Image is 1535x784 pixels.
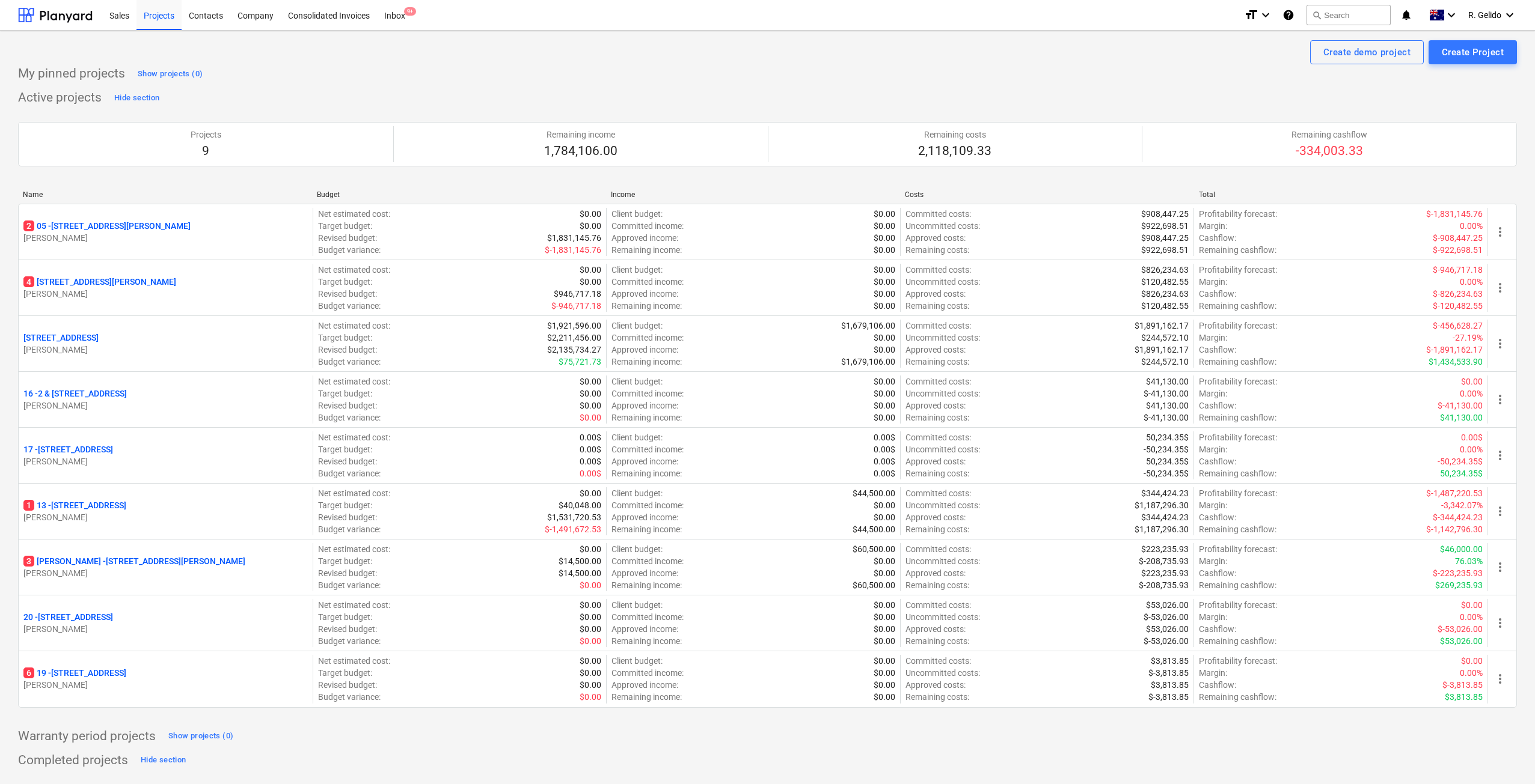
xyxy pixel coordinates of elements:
p: Remaining income : [611,356,682,368]
span: more_vert [1493,225,1507,239]
p: $908,447.25 [1141,208,1189,220]
p: Margin : [1199,387,1227,400]
p: $0.00 [874,220,895,232]
div: Budget [317,190,601,199]
p: Budget variance : [318,300,381,312]
div: Show projects (0) [168,729,233,743]
p: 05 - [STREET_ADDRESS][PERSON_NAME] [23,220,191,232]
p: [STREET_ADDRESS][PERSON_NAME] [23,276,176,288]
p: -3,342.07% [1441,499,1483,511]
p: [PERSON_NAME] [23,344,308,356]
p: Target budget : [318,499,372,511]
p: $2,135,734.27 [547,344,601,356]
p: 2,118,109.33 [918,143,991,160]
p: Cashflow : [1199,400,1236,412]
p: Remaining income : [611,467,682,479]
p: Committed costs : [905,320,971,332]
p: $0.00 [874,555,895,567]
p: Margin : [1199,499,1227,511]
div: Hide section [141,753,186,767]
p: $0.00 [874,264,895,276]
p: $-946,717.18 [1433,264,1483,276]
p: $1,187,296.30 [1135,499,1189,511]
p: $0.00 [580,375,601,387]
i: keyboard_arrow_down [1444,8,1459,22]
p: Cashflow : [1199,567,1236,579]
p: Target budget : [318,276,372,288]
p: Budget variance : [318,412,381,424]
p: Budget variance : [318,244,381,256]
p: $41,130.00 [1146,400,1189,412]
div: Income [611,190,895,199]
p: $1,891,162.17 [1135,320,1189,332]
p: [PERSON_NAME] [23,623,308,635]
p: Revised budget : [318,288,377,300]
p: 76.03% [1455,555,1483,567]
p: Remaining costs : [905,467,969,479]
p: $826,234.63 [1141,288,1189,300]
p: $1,187,296.30 [1135,523,1189,535]
p: -50,234.35$ [1144,443,1189,455]
p: 0.00$ [874,443,895,455]
p: Committed costs : [905,264,971,276]
div: 3[PERSON_NAME] -[STREET_ADDRESS][PERSON_NAME][PERSON_NAME] [23,555,308,579]
p: $41,130.00 [1440,412,1483,424]
p: $0.00 [580,487,601,499]
p: Net estimated cost : [318,431,390,443]
button: Hide section [111,88,162,108]
span: more_vert [1493,616,1507,630]
p: Client budget : [611,320,663,332]
iframe: Chat Widget [1475,726,1535,784]
p: Net estimated cost : [318,487,390,499]
p: [PERSON_NAME] [23,511,308,523]
p: Client budget : [611,431,663,443]
p: Remaining income [544,129,617,141]
p: Target budget : [318,555,372,567]
p: [PERSON_NAME] - [STREET_ADDRESS][PERSON_NAME] [23,555,245,567]
p: Remaining cashflow [1291,129,1367,141]
p: $0.00 [874,332,895,344]
p: 0.00% [1460,220,1483,232]
p: Remaining income : [611,244,682,256]
p: [PERSON_NAME] [23,400,308,412]
div: 20 -[STREET_ADDRESS][PERSON_NAME] [23,611,308,635]
p: Remaining costs : [905,356,969,368]
div: 113 -[STREET_ADDRESS][PERSON_NAME] [23,499,308,523]
p: Remaining costs : [905,244,969,256]
p: $60,500.00 [853,543,895,555]
p: $44,500.00 [853,487,895,499]
p: $1,921,596.00 [547,320,601,332]
p: Approved income : [611,567,678,579]
p: My pinned projects [18,65,125,82]
p: $0.00 [874,400,895,412]
p: Remaining cashflow : [1199,467,1276,479]
p: 0.00% [1460,387,1483,400]
p: $0.00 [874,288,895,300]
span: more_vert [1493,672,1507,686]
i: Knowledge base [1282,8,1294,22]
p: Target budget : [318,332,372,344]
p: $44,500.00 [853,523,895,535]
p: $-208,735.93 [1139,555,1189,567]
p: 19 - [STREET_ADDRESS] [23,667,126,679]
p: Approved income : [611,344,678,356]
p: $-1,491,672.53 [545,523,601,535]
p: Profitability forecast : [1199,264,1277,276]
p: 0.00$ [580,443,601,455]
p: $-1,891,162.17 [1426,344,1483,356]
p: -50,234.35$ [1438,455,1483,467]
p: $0.00 [580,387,601,400]
p: Approved income : [611,400,678,412]
p: 9 [191,143,221,160]
p: Profitability forecast : [1199,320,1277,332]
p: $244,572.10 [1141,332,1189,344]
p: Committed income : [611,276,684,288]
p: $-41,130.00 [1144,387,1189,400]
p: [STREET_ADDRESS] [23,332,99,344]
p: Target budget : [318,220,372,232]
p: $0.00 [874,208,895,220]
p: Active projects [18,90,102,106]
button: Search [1307,5,1391,25]
p: Net estimated cost : [318,264,390,276]
p: Uncommitted costs : [905,387,980,400]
